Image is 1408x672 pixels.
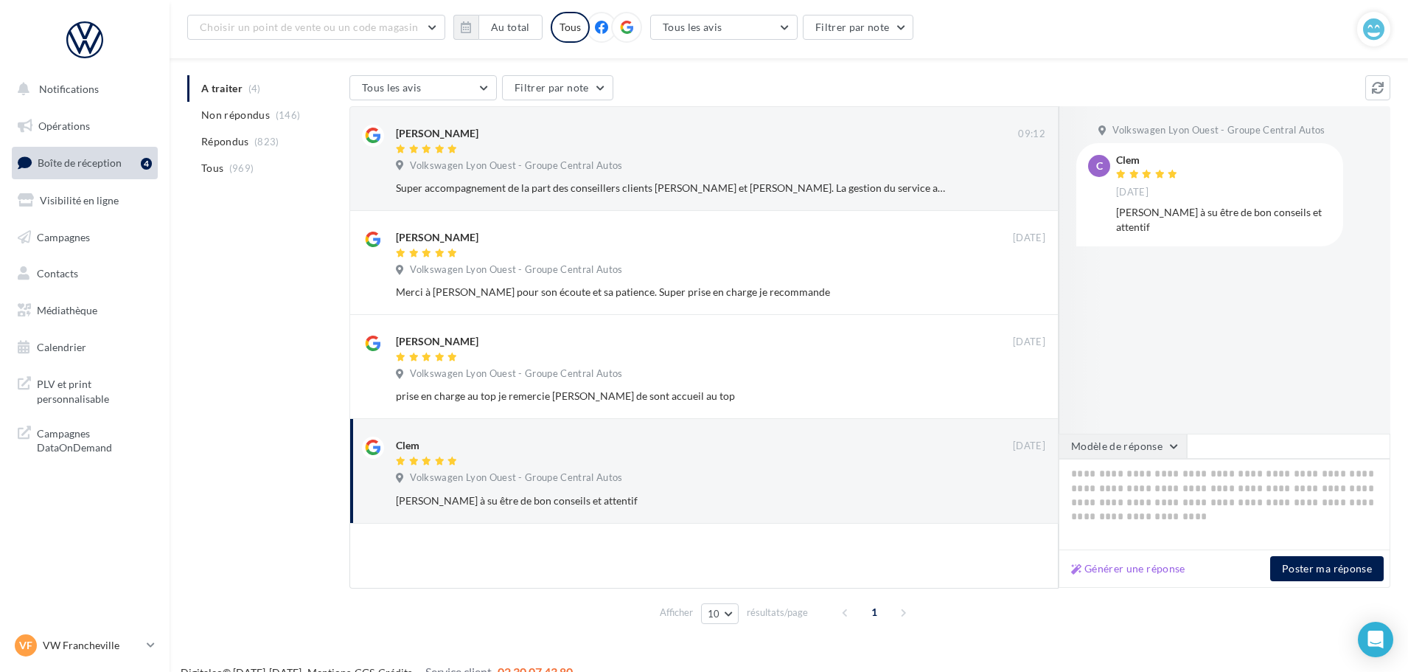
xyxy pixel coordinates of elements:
span: VF [19,638,32,653]
span: résultats/page [747,606,808,620]
button: 10 [701,603,739,624]
a: Campagnes DataOnDemand [9,418,161,461]
div: [PERSON_NAME] [396,230,478,245]
a: Contacts [9,258,161,289]
div: Merci à [PERSON_NAME] pour son écoute et sa patience. Super prise en charge je recommande [396,285,949,299]
span: Non répondus [201,108,270,122]
span: Contacts [37,267,78,280]
span: Campagnes DataOnDemand [37,423,152,455]
span: 09:12 [1018,128,1045,141]
button: Tous les avis [650,15,798,40]
span: Campagnes [37,230,90,243]
span: Tous les avis [362,81,422,94]
a: PLV et print personnalisable [9,368,161,412]
button: Générer une réponse [1065,560,1191,578]
a: Boîte de réception4 [9,147,161,179]
div: Open Intercom Messenger [1358,622,1393,657]
span: (969) [229,162,254,174]
button: Choisir un point de vente ou un code magasin [187,15,445,40]
span: 1 [862,600,886,624]
button: Tous les avis [349,75,497,100]
span: Afficher [660,606,693,620]
span: [DATE] [1013,336,1045,349]
div: Clem [1116,155,1181,165]
span: Médiathèque [37,304,97,316]
div: [PERSON_NAME] à su être de bon conseils et attentif [396,493,949,508]
div: 4 [141,158,152,170]
a: Médiathèque [9,295,161,326]
span: PLV et print personnalisable [37,374,152,406]
span: [DATE] [1013,440,1045,453]
span: [DATE] [1013,232,1045,245]
span: Boîte de réception [38,156,122,169]
span: Volkswagen Lyon Ouest - Groupe Central Autos [410,159,622,173]
span: (146) [276,109,301,121]
span: Répondus [201,134,249,149]
button: Poster ma réponse [1270,556,1384,581]
div: [PERSON_NAME] [396,334,478,349]
span: [DATE] [1116,186,1149,199]
button: Au total [453,15,543,40]
div: Tous [551,12,590,43]
span: Volkswagen Lyon Ouest - Groupe Central Autos [410,263,622,277]
div: [PERSON_NAME] [396,126,478,141]
span: C [1096,159,1103,173]
span: Opérations [38,119,90,132]
span: Visibilité en ligne [40,194,119,207]
button: Filtrer par note [502,75,613,100]
span: 10 [708,608,720,620]
span: Volkswagen Lyon Ouest - Groupe Central Autos [410,471,622,485]
button: Au total [478,15,543,40]
div: [PERSON_NAME] à su être de bon conseils et attentif [1116,205,1331,235]
span: Notifications [39,83,99,95]
div: prise en charge au top je remercie [PERSON_NAME] de sont accueil au top [396,389,949,403]
button: Notifications [9,74,155,105]
a: Calendrier [9,332,161,363]
span: Volkswagen Lyon Ouest - Groupe Central Autos [1112,124,1325,137]
span: Choisir un point de vente ou un code magasin [200,21,418,33]
span: Calendrier [37,341,86,353]
p: VW Francheville [43,638,141,653]
div: Super accompagnement de la part des conseillers clients [PERSON_NAME] et [PERSON_NAME]. La gestio... [396,181,949,195]
a: Opérations [9,111,161,142]
span: Volkswagen Lyon Ouest - Groupe Central Autos [410,367,622,381]
div: Clem [396,438,419,453]
span: Tous [201,161,223,176]
span: Tous les avis [663,21,722,33]
button: Modèle de réponse [1059,434,1187,459]
a: VF VW Francheville [12,631,158,659]
a: Campagnes [9,222,161,253]
button: Filtrer par note [803,15,914,40]
span: (823) [254,136,279,148]
a: Visibilité en ligne [9,185,161,216]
